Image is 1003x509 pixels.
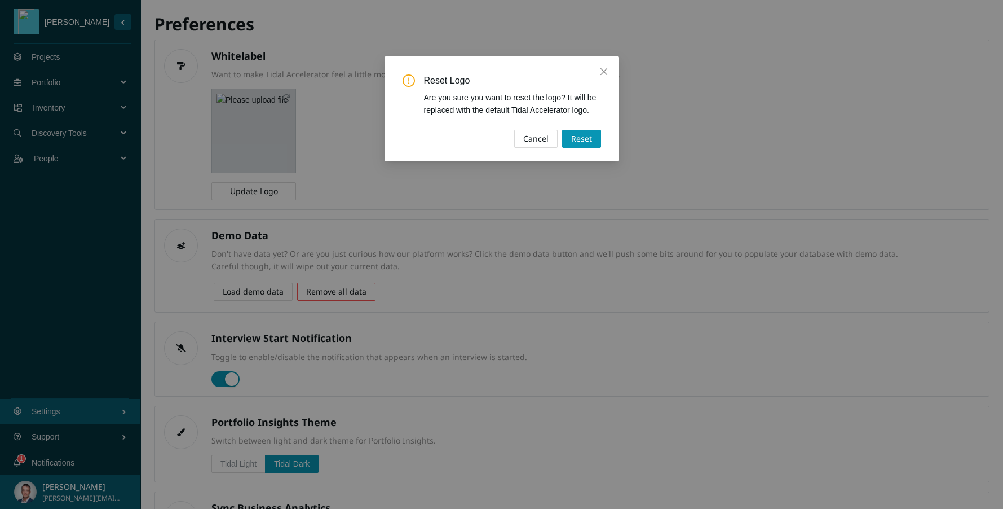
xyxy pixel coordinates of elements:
button: Reset [562,130,601,148]
button: Cancel [514,130,558,148]
div: Are you sure you want to reset the logo? It will be replaced with the default Tidal Accelerator l... [424,91,601,116]
span: Cancel [523,133,549,145]
span: Reset [571,133,592,145]
span: exclamation-circle [403,74,415,87]
span: Reset Logo [424,74,601,87]
button: Close [589,56,619,87]
span: close [599,67,608,76]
